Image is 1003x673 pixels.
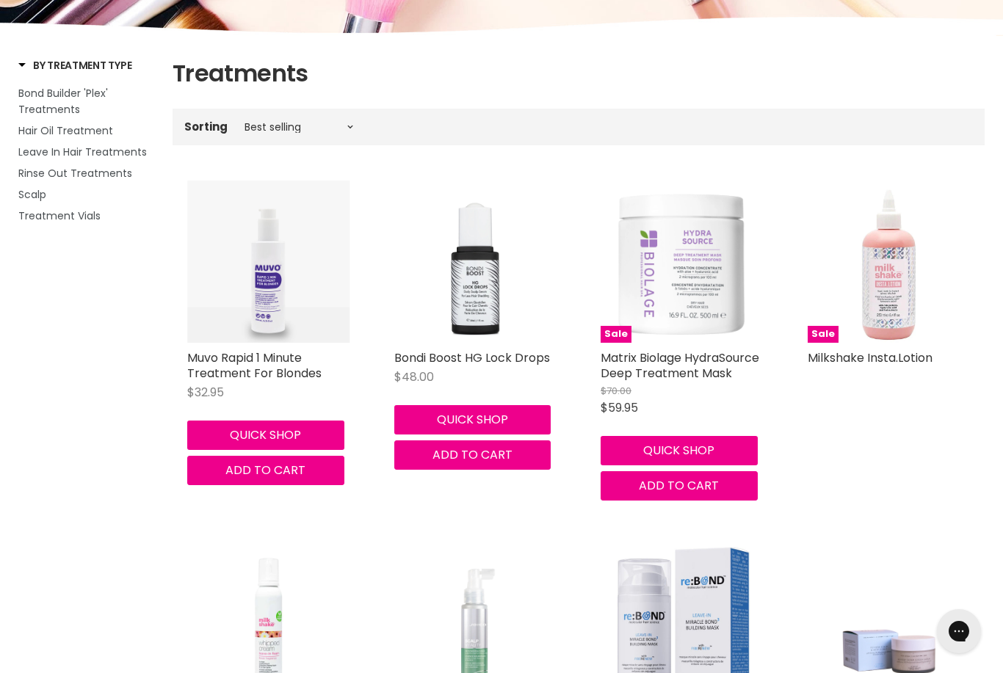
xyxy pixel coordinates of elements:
button: Quick shop [601,436,758,465]
h3: By Treatment Type [18,58,131,73]
button: Add to cart [394,440,551,470]
a: Bondi Boost HG Lock Drops [394,349,550,366]
span: Add to cart [225,462,305,479]
span: Rinse Out Treatments [18,166,132,181]
h1: Treatments [173,58,985,89]
a: Hair Oil Treatment [18,123,154,139]
span: Add to cart [432,446,513,463]
button: Add to cart [187,456,344,485]
span: Scalp [18,187,46,202]
a: Milkshake Insta.Lotion [808,349,933,366]
span: $70.00 [601,384,631,398]
img: Milkshake Insta.Lotion [808,181,971,343]
span: $48.00 [394,368,434,385]
a: Matrix Biolage HydraSource Deep Treatment Mask [601,349,759,382]
span: Leave In Hair Treatments [18,145,147,159]
span: Add to cart [639,477,719,494]
iframe: Gorgias live chat messenger [930,604,988,658]
span: $59.95 [601,399,638,416]
img: Bondi Boost HG Lock Drops [394,181,557,343]
button: Quick shop [394,405,551,434]
button: Add to cart [601,471,758,501]
img: Muvo Rapid 1 Minute Treatment For Blondes [187,181,350,343]
a: Leave In Hair Treatments [18,144,154,160]
span: Treatment Vials [18,208,101,223]
span: Bond Builder 'Plex' Treatments [18,86,108,117]
label: Sorting [184,120,228,133]
span: Sale [808,326,839,343]
span: Sale [601,326,631,343]
a: Bond Builder 'Plex' Treatments [18,85,154,117]
button: Quick shop [187,421,344,450]
span: Hair Oil Treatment [18,123,113,138]
a: Milkshake Insta.LotionSale [808,181,971,343]
a: Treatment Vials [18,208,154,224]
a: Scalp [18,186,154,203]
a: Muvo Rapid 1 Minute Treatment For Blondes [187,349,322,382]
a: Rinse Out Treatments [18,165,154,181]
img: Matrix Biolage HydraSource Deep Treatment Mask [601,181,764,343]
a: Matrix Biolage HydraSource Deep Treatment MaskSale [601,181,764,343]
span: $32.95 [187,384,224,401]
